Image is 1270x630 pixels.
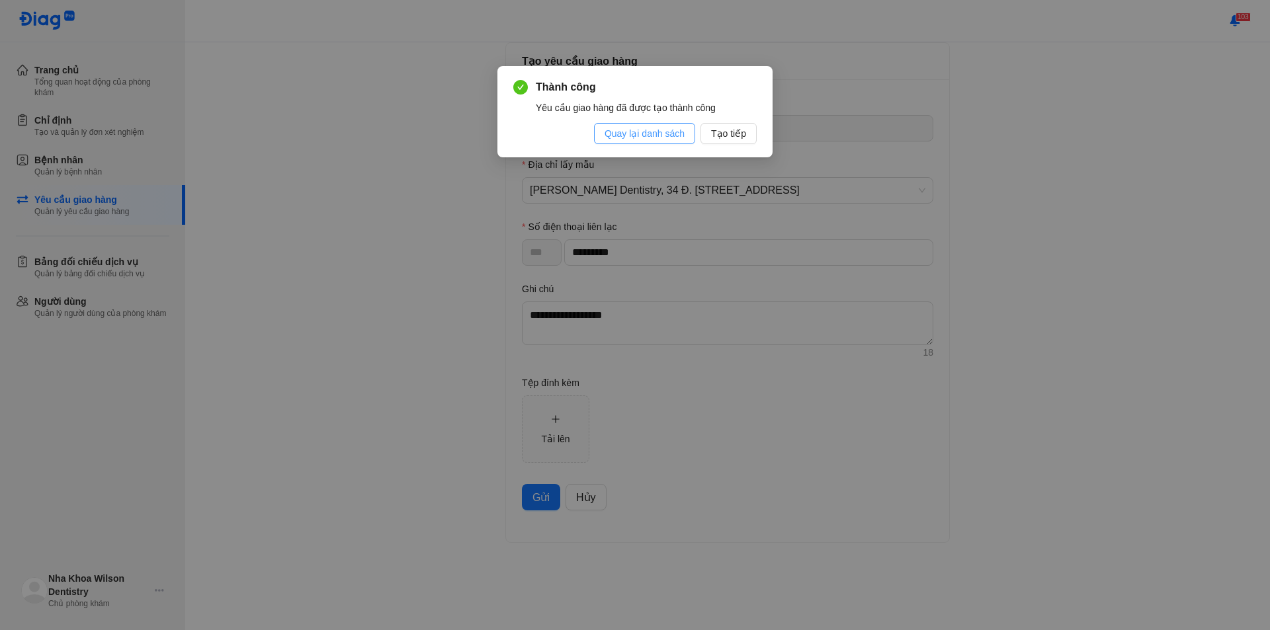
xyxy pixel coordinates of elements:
span: check-circle [513,80,528,95]
span: Thành công [536,79,757,95]
span: Quay lại danh sách [605,126,685,141]
div: Yêu cầu giao hàng đã được tạo thành công [536,100,757,115]
span: Tạo tiếp [711,126,746,141]
button: Tạo tiếp [700,123,757,144]
button: Quay lại danh sách [594,123,695,144]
